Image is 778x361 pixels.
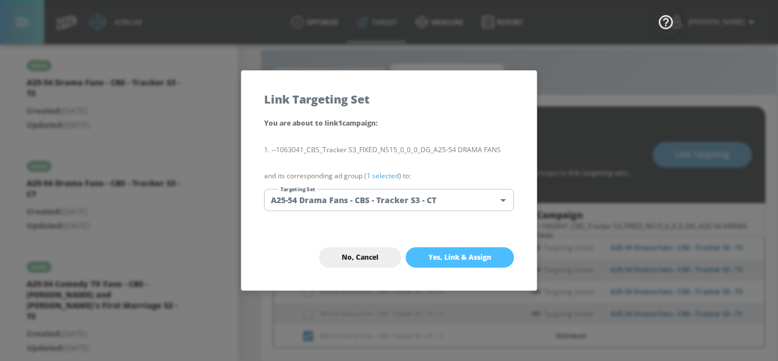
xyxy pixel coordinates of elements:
[264,170,514,182] p: and its corresponding ad group ( ) to:
[264,117,514,130] p: You are about to link 1 campaign :
[319,247,401,268] button: No, Cancel
[264,189,514,211] div: A25-54 Drama Fans - CBS - Tracker S3 - CT
[650,6,682,37] button: Open Resource Center
[264,144,514,156] li: --1063041_CBS_Tracker S3_FIXED_NS15_0_0_0_DG_A25-54 DRAMA FANS
[264,93,369,105] h5: Link Targeting Set
[342,253,379,262] span: No, Cancel
[367,171,399,180] a: 1 selected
